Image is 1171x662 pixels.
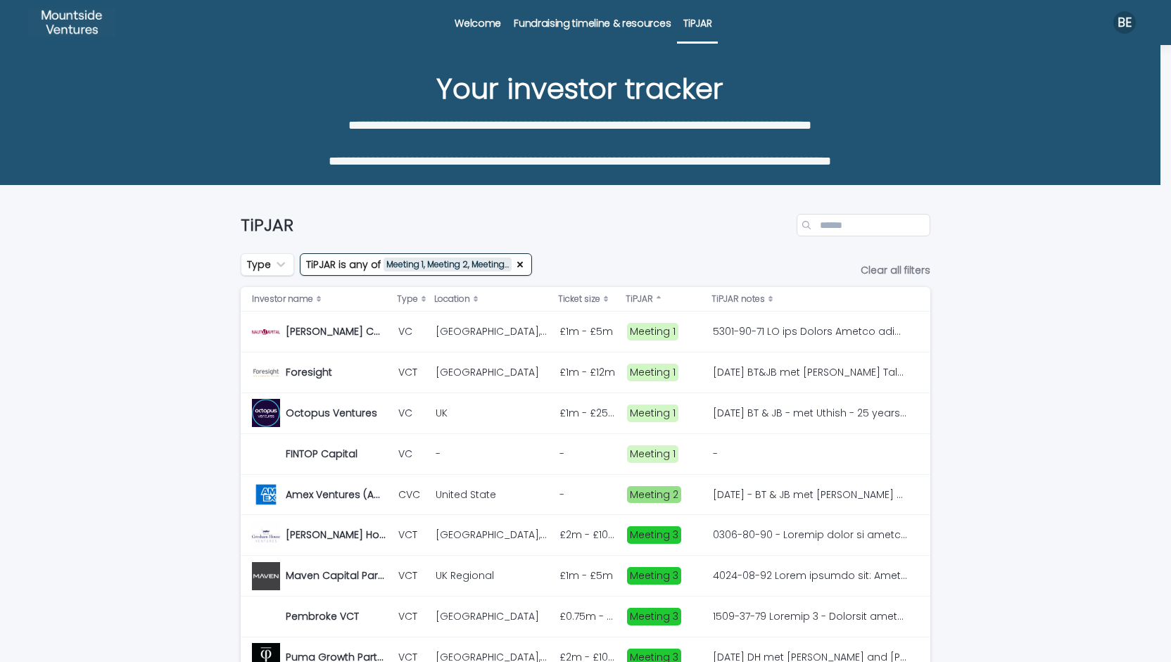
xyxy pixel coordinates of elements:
[398,570,424,582] p: VCT
[436,486,499,501] p: United State
[398,326,424,338] p: VC
[1113,11,1136,34] div: BE
[713,567,911,582] p: 2025-06-17 Maven meeting two: Product demo Demo of: - Demo tool for Supertronc/Cash equiv methods...
[397,291,418,307] p: Type
[627,526,681,544] div: Meeting 3
[286,405,380,419] p: Octopus Ventures
[241,515,930,556] tr: [PERSON_NAME] House Ventures[PERSON_NAME] House Ventures VCT[GEOGRAPHIC_DATA], [GEOGRAPHIC_DATA][...
[235,72,925,106] h1: Your investor tracker
[627,567,681,585] div: Meeting 3
[713,364,911,378] p: 2025-08-12 BT&JB met Georgie Talked inbounds/pipeline - Evri, Pizza Express, Loungers, BTG, Centr...
[436,567,497,582] p: UK Regional
[627,445,678,463] div: Meeting 1
[627,323,678,340] div: Meeting 1
[713,486,911,501] p: 2025-07-25 - BT & JB met Anirudh and Max from Amex Ventures - Part of Amex business on the ventur...
[436,608,542,623] p: [GEOGRAPHIC_DATA]
[286,323,390,338] p: [PERSON_NAME] Capital
[713,445,721,460] p: -
[241,556,930,597] tr: Maven Capital PartnersMaven Capital Partners VCTUK RegionalUK Regional £1m - £5m£1m - £5m Meeting...
[627,364,678,381] div: Meeting 1
[558,291,600,307] p: Ticket size
[436,445,443,460] p: -
[849,265,930,275] button: Clear all filters
[286,364,335,378] p: Foresight
[436,364,542,378] p: [GEOGRAPHIC_DATA]
[559,486,567,501] p: -
[241,215,791,236] h1: TiPJAR
[436,405,450,419] p: UK
[241,474,930,515] tr: Amex Ventures (American Express)Amex Ventures (American Express) CVCUnited StateUnited State -- M...
[286,608,362,623] p: Pembroke VCT
[559,323,616,338] p: £1m - £5m
[398,407,424,419] p: VC
[627,405,678,422] div: Meeting 1
[252,291,313,307] p: Investor name
[627,486,681,504] div: Meeting 2
[626,291,653,307] p: TiPJAR
[861,265,930,275] span: Clear all filters
[241,312,930,352] tr: [PERSON_NAME] Capital[PERSON_NAME] Capital VC[GEOGRAPHIC_DATA], [GEOGRAPHIC_DATA], [GEOGRAPHIC_DA...
[241,393,930,433] tr: Octopus VenturesOctopus Ventures VCUKUK £1m - £25m£1m - £25m Meeting 1[DATE] BT & JB - met Uthish...
[286,526,390,541] p: Gresham House Ventures
[436,323,551,338] p: London, Barcelona, Berlin
[398,611,424,623] p: VCT
[434,291,470,307] p: Location
[398,489,424,501] p: CVC
[241,253,294,276] button: Type
[559,445,567,460] p: -
[241,596,930,637] tr: Pembroke VCTPembroke VCT VCT[GEOGRAPHIC_DATA][GEOGRAPHIC_DATA] £0.75m - £3m£0.75m - £3m Meeting 3...
[713,405,911,419] p: 2025-07-31 BT & JB - met Uthish - 25 years - Do 5-6 per year - £1-£15m - Bsports - Restaurants - ...
[286,567,390,582] p: Maven Capital Partners
[713,526,911,541] p: 2025-08-04 - Francis asked to reschedule meeting with Dan - he's pooly 2025-07-31 - BT met Franci...
[559,405,619,419] p: £1m - £25m
[713,608,911,623] p: 2025-08-12 Meeting 2 - Pembroke scheduled in person. Severin Baker replied on 2025-07-24 Apologie...
[559,608,619,623] p: £0.75m - £3m
[286,445,360,460] p: FINTOP Capital
[398,367,424,378] p: VCT
[713,323,911,338] p: 2025-06-20 BT met Stella Stella also known to Joss, CEO, Sync - and she put in a good word for us...
[711,291,765,307] p: TiPJAR notes
[286,486,390,501] p: Amex Ventures (American Express)
[559,364,618,378] p: £1m - £12m
[559,526,619,541] p: £2m - £10m
[241,352,930,393] tr: ForesightForesight VCT[GEOGRAPHIC_DATA][GEOGRAPHIC_DATA] £1m - £12m£1m - £12m Meeting 1[DATE] BT&...
[398,529,424,541] p: VCT
[436,526,551,541] p: London, United Kingdom
[627,608,681,625] div: Meeting 3
[797,214,930,236] input: Search
[398,448,424,460] p: VC
[241,433,930,474] tr: FINTOP CapitalFINTOP Capital VC-- -- Meeting 1--
[28,8,115,37] img: twZmyNITGKVq2kBU3Vg1
[300,253,532,276] button: TiPJAR
[559,567,616,582] p: £1m - £5m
